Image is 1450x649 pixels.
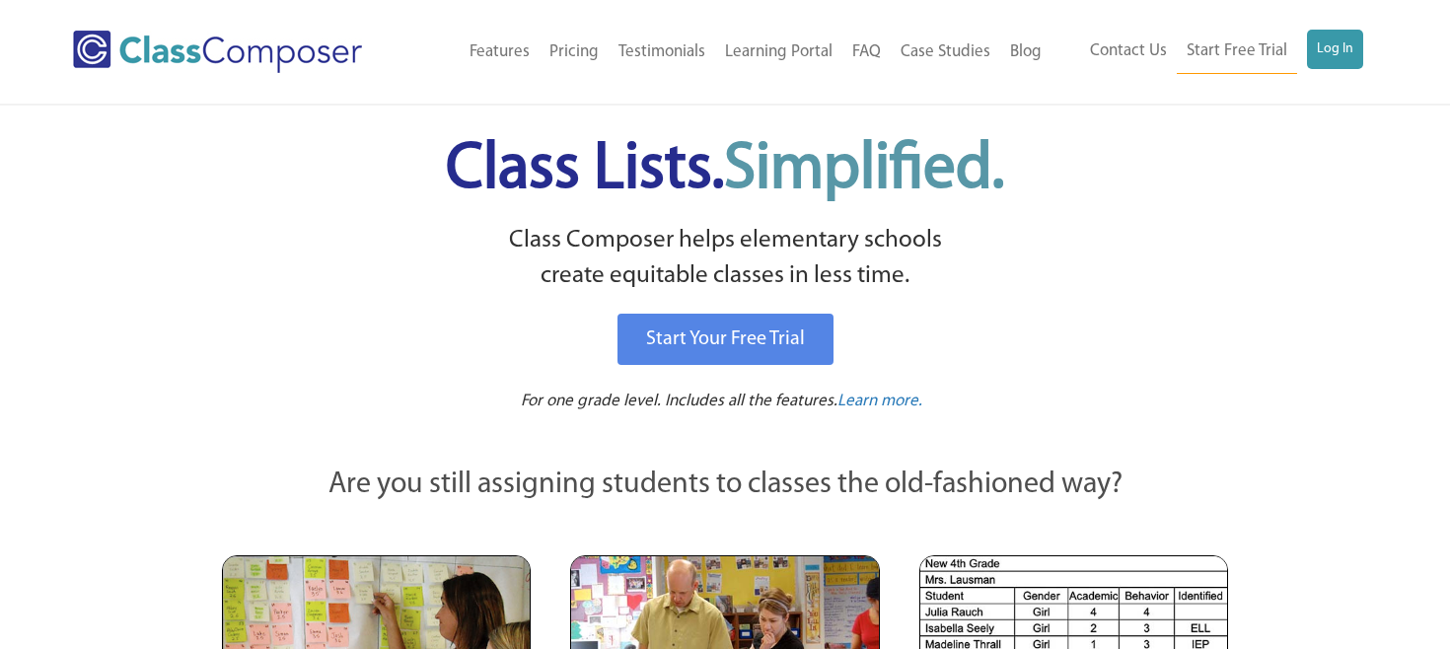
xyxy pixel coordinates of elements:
nav: Header Menu [1051,30,1363,74]
span: For one grade level. Includes all the features. [521,393,837,409]
a: Features [460,31,540,74]
a: Learn more. [837,390,922,414]
a: FAQ [842,31,891,74]
nav: Header Menu [413,31,1051,74]
span: Simplified. [724,138,1004,202]
p: Class Composer helps elementary schools create equitable classes in less time. [219,223,1231,295]
a: Blog [1000,31,1051,74]
a: Pricing [540,31,609,74]
a: Case Studies [891,31,1000,74]
span: Learn more. [837,393,922,409]
img: Class Composer [73,31,362,73]
a: Learning Portal [715,31,842,74]
a: Contact Us [1080,30,1177,73]
a: Start Free Trial [1177,30,1297,74]
span: Start Your Free Trial [646,329,805,349]
a: Start Your Free Trial [617,314,834,365]
a: Testimonials [609,31,715,74]
span: Class Lists. [446,138,1004,202]
p: Are you still assigning students to classes the old-fashioned way? [222,464,1228,507]
a: Log In [1307,30,1363,69]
